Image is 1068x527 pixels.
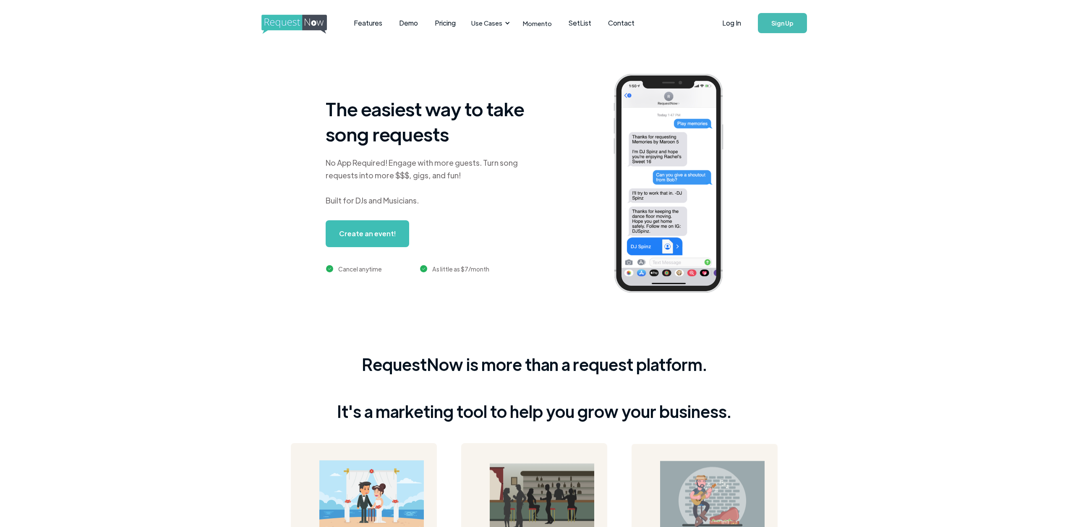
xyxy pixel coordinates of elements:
div: As little as $7/month [432,264,489,274]
a: Create an event! [326,220,409,247]
a: Log In [714,8,749,38]
img: requestnow logo [261,15,342,34]
div: Use Cases [466,10,512,36]
h1: The easiest way to take song requests [326,96,535,146]
a: Pricing [426,10,464,36]
a: SetList [560,10,600,36]
div: Cancel anytime [338,264,382,274]
img: green checkmark [326,265,333,272]
div: No App Required! Engage with more guests. Turn song requests into more $$$, gigs, and fun! Built ... [326,157,535,207]
a: Demo [391,10,426,36]
div: RequestNow is more than a request platform. It's a marketing tool to help you grow your business. [337,352,731,423]
img: green checkmark [420,265,427,272]
div: Use Cases [471,18,502,28]
a: Contact [600,10,643,36]
a: Sign Up [758,13,807,33]
img: iphone screenshot [604,68,746,302]
a: home [261,15,324,31]
a: Features [345,10,391,36]
a: Momento [514,11,560,36]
